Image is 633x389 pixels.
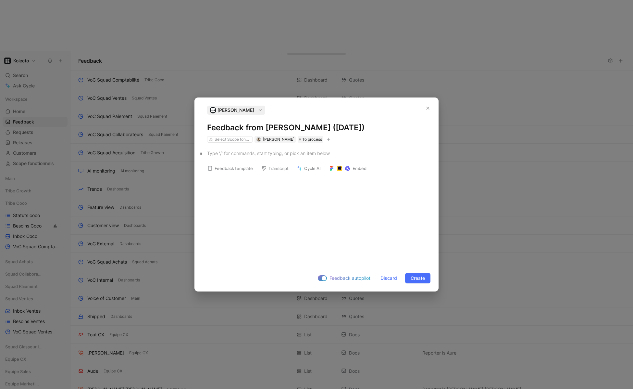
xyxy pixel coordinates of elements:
span: To process [302,136,322,143]
button: Feedback template [205,164,256,173]
span: [PERSON_NAME] [263,137,294,142]
button: Embed [326,164,369,173]
button: logo[PERSON_NAME] [207,106,265,115]
span: [PERSON_NAME] [217,106,254,114]
div: Select Scope fonctionnels [215,136,251,143]
span: Discard [380,274,397,282]
span: Create [411,274,425,282]
img: avatar [257,137,260,141]
h1: Feedback from [PERSON_NAME] ([DATE]) [207,123,426,133]
img: logo [210,107,216,113]
span: Feedback autopilot [329,274,370,282]
div: To process [298,136,323,143]
button: Transcript [258,164,292,173]
button: Create [405,273,430,283]
button: Cycle AI [294,164,324,173]
button: Discard [375,273,403,283]
button: Feedback autopilot [316,274,372,282]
